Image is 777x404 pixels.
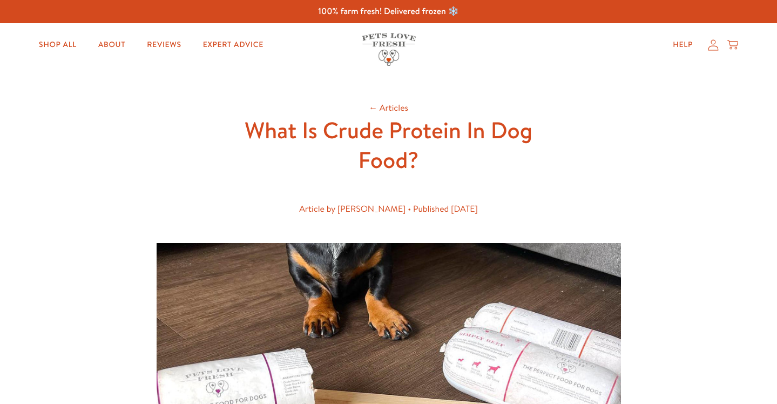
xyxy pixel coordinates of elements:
div: Article by [PERSON_NAME] • Published [DATE] [233,202,544,217]
h1: What Is Crude Protein In Dog Food? [216,116,562,174]
a: Reviews [138,34,190,56]
a: About [90,34,134,56]
a: Expert Advice [194,34,272,56]
a: Shop All [30,34,85,56]
a: Help [664,34,701,56]
img: Pets Love Fresh [362,33,416,66]
a: ← Articles [369,102,408,114]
